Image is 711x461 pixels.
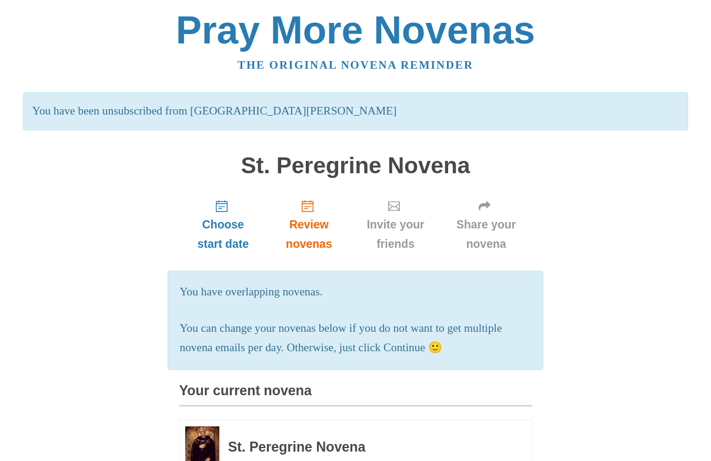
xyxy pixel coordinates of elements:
span: Share your novena [452,215,520,254]
h3: Your current novena [179,383,532,406]
p: You can change your novenas below if you do not want to get multiple novena emails per day. Other... [180,319,532,358]
a: Choose start date [179,190,268,260]
h1: St. Peregrine Novena [179,153,532,179]
span: Invite your friends [363,215,429,254]
a: Pray More Novenas [176,8,535,52]
a: Invite your friends [351,190,440,260]
p: You have overlapping novenas. [180,282,532,302]
span: Choose start date [191,215,256,254]
a: The original novena reminder [238,59,473,71]
span: Review novenas [279,215,339,254]
p: You have been unsubscribed from [GEOGRAPHIC_DATA][PERSON_NAME] [23,92,688,130]
a: Share your novena [440,190,532,260]
a: Review novenas [267,190,351,260]
h3: St. Peregrine Novena [228,440,500,455]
